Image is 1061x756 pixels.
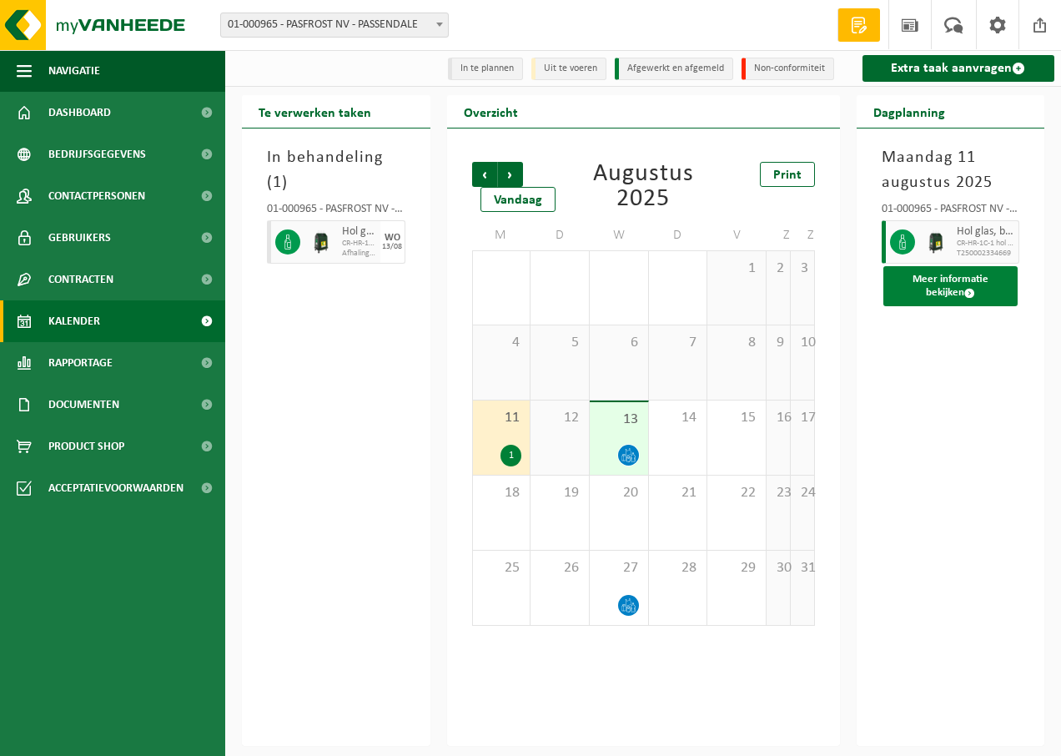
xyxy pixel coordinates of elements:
[498,162,523,187] span: Volgende
[957,239,1015,249] span: CR-HR-1C-1 hol glas, bont (huishoudelijk)
[773,169,802,182] span: Print
[775,484,782,502] span: 23
[799,409,806,427] span: 17
[382,243,402,251] div: 13/08
[799,334,806,352] span: 10
[775,334,782,352] span: 9
[500,445,521,466] div: 1
[883,266,1018,306] button: Meer informatie bekijken
[539,559,581,577] span: 26
[657,484,699,502] span: 21
[649,220,708,250] td: D
[481,559,522,577] span: 25
[267,145,405,195] h3: In behandeling ( )
[657,409,699,427] span: 14
[598,484,640,502] span: 20
[716,484,757,502] span: 22
[775,559,782,577] span: 30
[48,175,145,217] span: Contactpersonen
[342,249,376,259] span: Afhaling (excl. voorrijkost)
[657,559,699,577] span: 28
[48,300,100,342] span: Kalender
[539,334,581,352] span: 5
[587,162,699,212] div: Augustus 2025
[799,559,806,577] span: 31
[862,55,1055,82] a: Extra taak aanvragen
[48,134,146,175] span: Bedrijfsgegevens
[598,559,640,577] span: 27
[48,259,113,300] span: Contracten
[716,559,757,577] span: 29
[480,187,556,212] div: Vandaag
[742,58,834,80] li: Non-conformiteit
[716,334,757,352] span: 8
[775,409,782,427] span: 16
[882,204,1020,220] div: 01-000965 - PASFROST NV - PASSENDALE
[48,92,111,134] span: Dashboard
[799,484,806,502] span: 24
[221,13,448,37] span: 01-000965 - PASFROST NV - PASSENDALE
[539,409,581,427] span: 12
[447,95,535,128] h2: Overzicht
[598,334,640,352] span: 6
[598,411,640,429] span: 13
[385,233,400,243] div: WO
[267,204,405,220] div: 01-000965 - PASFROST NV - PASSENDALE
[481,409,522,427] span: 11
[448,58,523,80] li: In te plannen
[481,484,522,502] span: 18
[48,217,111,259] span: Gebruikers
[707,220,767,250] td: V
[48,467,184,509] span: Acceptatievoorwaarden
[767,220,791,250] td: Z
[799,260,806,278] span: 3
[472,220,531,250] td: M
[791,220,815,250] td: Z
[273,174,282,191] span: 1
[716,409,757,427] span: 15
[760,162,815,187] a: Print
[531,58,606,80] li: Uit te voeren
[48,342,113,384] span: Rapportage
[530,220,590,250] td: D
[775,260,782,278] span: 2
[857,95,962,128] h2: Dagplanning
[657,334,699,352] span: 7
[481,334,522,352] span: 4
[716,260,757,278] span: 1
[923,229,948,255] img: CR-HR-1C-1000-PES-01
[242,95,388,128] h2: Te verwerken taken
[342,239,376,249] span: CR-HR-1C-1 hol glas, bont (huishoudelijk)
[957,225,1015,239] span: Hol glas, bont (huishoudelijk)
[48,426,124,467] span: Product Shop
[48,384,119,426] span: Documenten
[472,162,497,187] span: Vorige
[309,229,334,255] img: CR-HR-1C-1000-PES-01
[48,50,100,92] span: Navigatie
[342,225,376,239] span: Hol glas, bont (huishoudelijk)
[220,13,449,38] span: 01-000965 - PASFROST NV - PASSENDALE
[590,220,649,250] td: W
[882,145,1020,195] h3: Maandag 11 augustus 2025
[957,249,1015,259] span: T250002334669
[539,484,581,502] span: 19
[615,58,733,80] li: Afgewerkt en afgemeld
